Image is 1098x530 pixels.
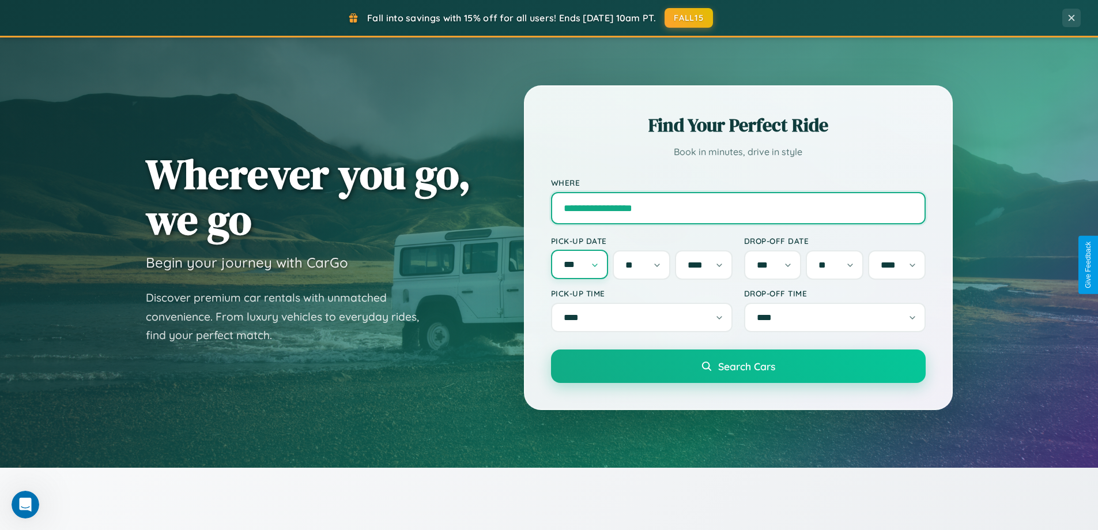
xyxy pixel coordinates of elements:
[146,288,434,345] p: Discover premium car rentals with unmatched convenience. From luxury vehicles to everyday rides, ...
[551,112,926,138] h2: Find Your Perfect Ride
[367,12,656,24] span: Fall into savings with 15% off for all users! Ends [DATE] 10am PT.
[1084,242,1092,288] div: Give Feedback
[12,491,39,518] iframe: Intercom live chat
[551,236,733,246] label: Pick-up Date
[718,360,775,373] span: Search Cars
[665,8,713,28] button: FALL15
[744,236,926,246] label: Drop-off Date
[551,288,733,298] label: Pick-up Time
[146,254,348,271] h3: Begin your journey with CarGo
[551,349,926,383] button: Search Cars
[551,178,926,187] label: Where
[551,144,926,160] p: Book in minutes, drive in style
[146,151,471,242] h1: Wherever you go, we go
[744,288,926,298] label: Drop-off Time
